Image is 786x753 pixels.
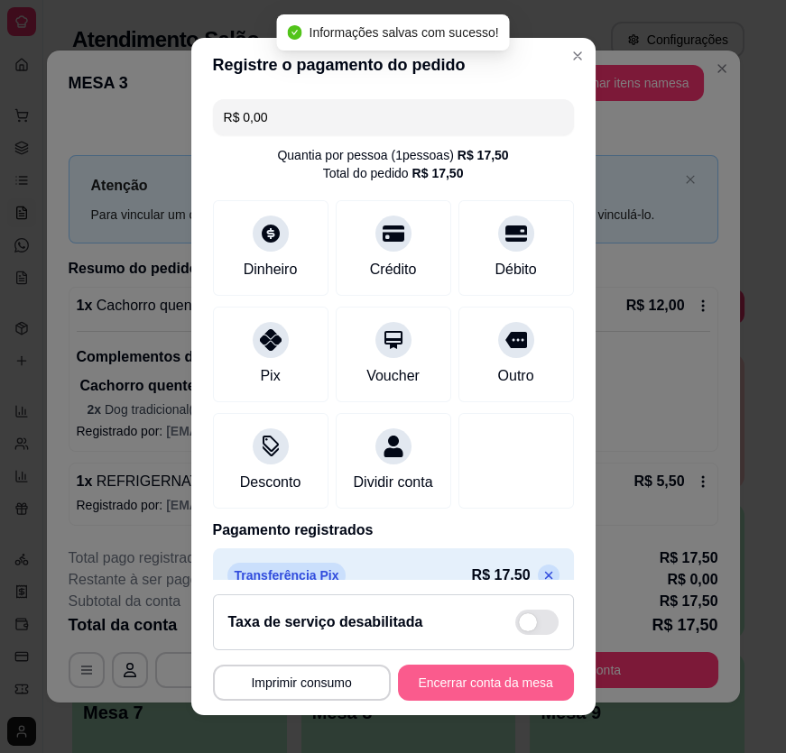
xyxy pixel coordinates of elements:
div: Pix [260,365,280,387]
span: Informações salvas com sucesso! [309,25,498,40]
p: Pagamento registrados [213,519,574,541]
h2: Taxa de serviço desabilitada [228,611,423,633]
header: Registre o pagamento do pedido [191,38,596,92]
div: R$ 17,50 [412,164,464,182]
div: Dinheiro [244,259,298,280]
p: Transferência Pix [227,563,347,588]
input: Ex.: hambúrguer de cordeiro [224,99,563,135]
div: Outro [497,365,533,387]
div: Débito [495,259,536,280]
button: Close [563,41,592,70]
div: Quantia por pessoa ( 1 pessoas) [277,146,508,164]
p: R$ 17,50 [472,565,531,586]
div: Desconto [240,472,301,493]
div: Voucher [366,365,420,387]
div: Crédito [370,259,417,280]
div: Total do pedido [323,164,464,182]
button: Encerrar conta da mesa [398,665,574,701]
div: R$ 17,50 [458,146,509,164]
button: Imprimir consumo [213,665,391,701]
span: check-circle [287,25,301,40]
div: Dividir conta [353,472,432,493]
